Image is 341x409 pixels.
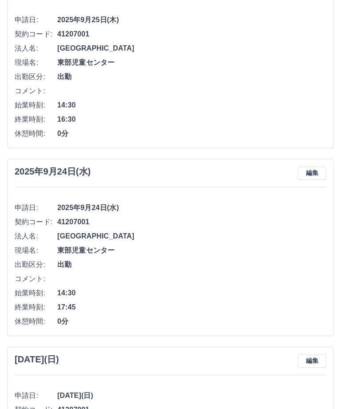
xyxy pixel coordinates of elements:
[57,100,326,111] span: 14:30
[15,29,57,40] span: 契約コード:
[57,57,326,68] span: 東部児童センター
[57,288,326,298] span: 14:30
[15,316,57,327] span: 休憩時間:
[57,15,326,25] span: 2025年9月25日(木)
[57,217,326,227] span: 41207001
[15,354,59,365] h3: [DATE](日)
[15,217,57,227] span: 契約コード:
[57,390,326,401] span: [DATE](日)
[57,203,326,213] span: 2025年9月24日(水)
[57,302,326,313] span: 17:45
[57,29,326,40] span: 41207001
[15,302,57,313] span: 終業時刻:
[15,259,57,270] span: 出勤区分:
[15,128,57,139] span: 休憩時間:
[15,288,57,298] span: 始業時刻:
[57,316,326,327] span: 0分
[298,167,326,180] button: 編集
[15,245,57,256] span: 現場名:
[15,86,57,96] span: コメント:
[57,245,326,256] span: 東部児童センター
[57,259,326,270] span: 出勤
[15,43,57,54] span: 法人名:
[57,231,326,242] span: [GEOGRAPHIC_DATA]
[57,71,326,82] span: 出勤
[15,231,57,242] span: 法人名:
[15,203,57,213] span: 申請日:
[57,128,326,139] span: 0分
[15,15,57,25] span: 申請日:
[15,71,57,82] span: 出勤区分:
[15,167,91,177] h3: 2025年9月24日(水)
[298,354,326,368] button: 編集
[15,100,57,111] span: 始業時刻:
[15,114,57,125] span: 終業時刻:
[57,43,326,54] span: [GEOGRAPHIC_DATA]
[57,114,326,125] span: 16:30
[15,274,57,284] span: コメント:
[15,57,57,68] span: 現場名:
